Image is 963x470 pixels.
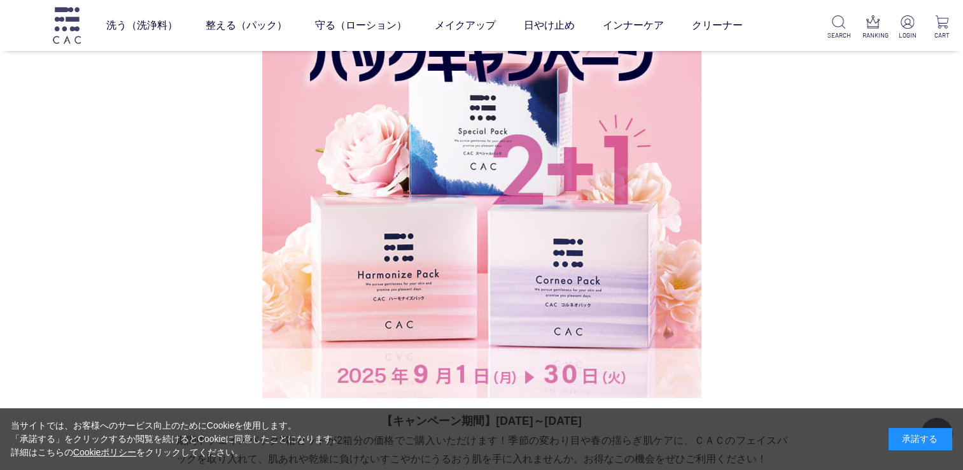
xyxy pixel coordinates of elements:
a: インナーケア [602,8,663,43]
a: CART [931,15,953,40]
p: LOGIN [896,31,918,40]
a: Cookieポリシー [73,447,137,457]
a: 整える（パック） [205,8,286,43]
div: 当サイトでは、お客様へのサービス向上のためにCookieを使用します。 「承諾する」をクリックするか閲覧を続けるとCookieに同意したことになります。 詳細はこちらの をクリックしてください。 [11,419,342,459]
p: SEARCH [827,31,850,40]
a: 日やけ止め [523,8,574,43]
p: CART [931,31,953,40]
p: RANKING [862,31,884,40]
a: 洗う（洗浄料） [106,8,177,43]
a: クリーナー [691,8,742,43]
a: SEARCH [827,15,850,40]
a: LOGIN [896,15,918,40]
a: 守る（ローション） [314,8,406,43]
img: logo [51,7,83,43]
div: 承諾する [889,428,952,450]
a: RANKING [862,15,884,40]
a: メイクアップ [434,8,495,43]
